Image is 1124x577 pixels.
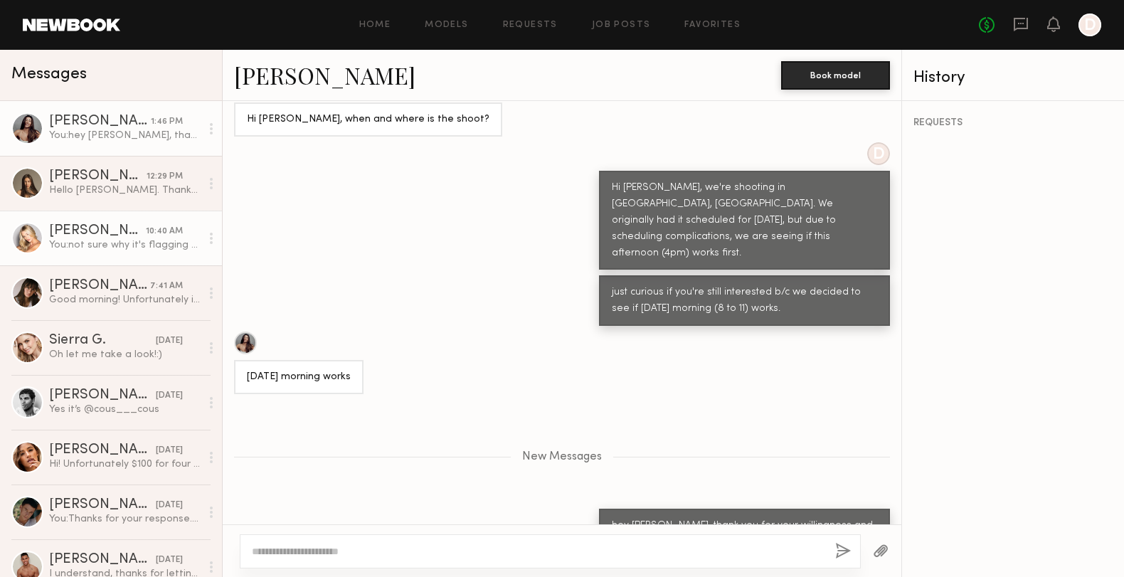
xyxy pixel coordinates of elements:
[781,68,890,80] a: Book model
[1078,14,1101,36] a: D
[234,60,415,90] a: [PERSON_NAME]
[49,293,201,307] div: Good morning! Unfortunately i am not!
[11,66,87,83] span: Messages
[146,225,183,238] div: 10:40 AM
[156,334,183,348] div: [DATE]
[612,180,877,262] div: Hi [PERSON_NAME], we're shooting in [GEOGRAPHIC_DATA], [GEOGRAPHIC_DATA]. We originally had it sc...
[49,388,156,403] div: [PERSON_NAME]
[359,21,391,30] a: Home
[913,70,1113,86] div: History
[49,403,201,416] div: Yes it’s @cous___cous
[49,169,147,184] div: [PERSON_NAME]
[49,457,201,471] div: Hi! Unfortunately $100 for four hours is below my rate but I wish you luck!
[49,129,201,142] div: You: hey [PERSON_NAME], thank you for your willingness and response. We're actually going to not ...
[147,170,183,184] div: 12:29 PM
[503,21,558,30] a: Requests
[156,554,183,567] div: [DATE]
[49,512,201,526] div: You: Thanks for your response. We appreciate you!
[592,21,651,30] a: Job Posts
[684,21,741,30] a: Favorites
[612,518,877,567] div: hey [PERSON_NAME], thank you for your willingness and response. We're actually going to not shoot...
[49,224,146,238] div: [PERSON_NAME]
[49,115,151,129] div: [PERSON_NAME]
[150,280,183,293] div: 7:41 AM
[49,334,156,348] div: Sierra G.
[156,499,183,512] div: [DATE]
[49,279,150,293] div: [PERSON_NAME]
[781,61,890,90] button: Book model
[49,553,156,567] div: [PERSON_NAME]
[612,285,877,317] div: just curious if you're still interested b/c we decided to see if [DATE] morning (8 to 11) works.
[151,115,183,129] div: 1:46 PM
[156,444,183,457] div: [DATE]
[49,348,201,361] div: Oh let me take a look!:)
[913,118,1113,128] div: REQUESTS
[247,112,489,128] div: Hi [PERSON_NAME], when and where is the shoot?
[49,498,156,512] div: [PERSON_NAME]
[522,451,602,463] span: New Messages
[156,389,183,403] div: [DATE]
[247,369,351,386] div: [DATE] morning works
[49,184,201,197] div: Hello [PERSON_NAME]. Thanks for reaching out my hourly rate is $100. please let me know what’s th...
[425,21,468,30] a: Models
[49,443,156,457] div: [PERSON_NAME]
[49,238,201,252] div: You: not sure why it's flagging me that i'm trying to take the convo off newbook but lemme know i...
